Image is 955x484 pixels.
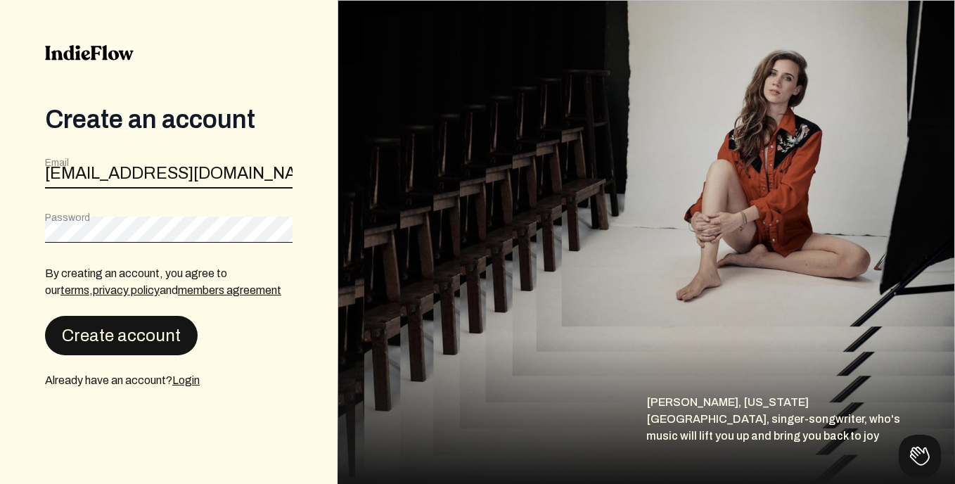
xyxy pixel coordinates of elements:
[45,372,293,389] div: Already have an account?
[172,374,200,386] a: Login
[899,435,941,477] iframe: Toggle Customer Support
[45,265,293,299] p: By creating an account, you agree to our , and
[45,106,293,134] div: Create an account
[646,394,955,484] div: [PERSON_NAME], [US_STATE][GEOGRAPHIC_DATA], singer-songwriter, who's music will lift you up and b...
[45,316,198,355] button: Create account
[93,284,160,296] a: privacy policy
[60,284,89,296] a: terms
[45,211,90,225] label: Password
[45,156,69,170] label: Email
[45,45,134,60] img: indieflow-logo-black.svg
[178,284,281,296] a: members agreement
